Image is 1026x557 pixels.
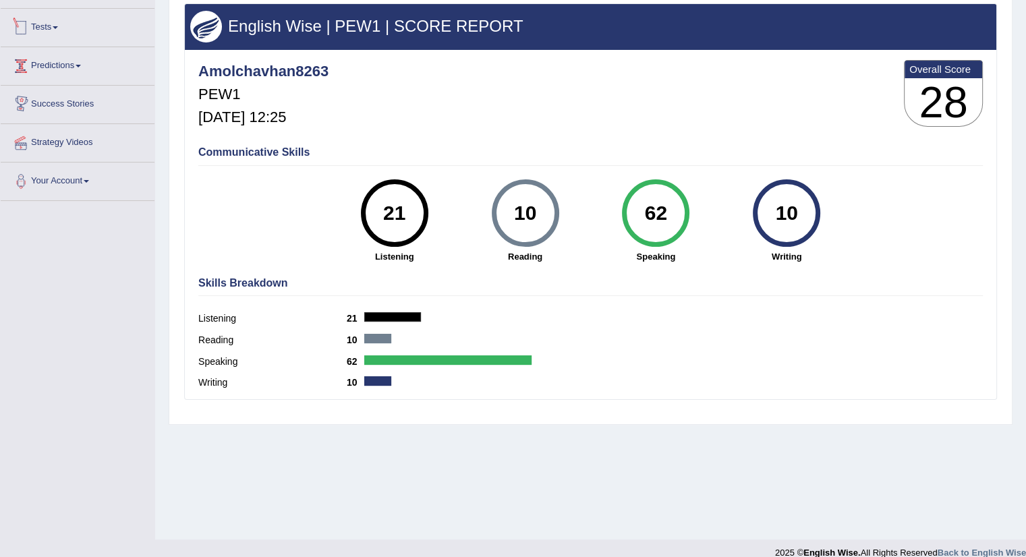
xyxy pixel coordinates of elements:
[501,185,550,241] div: 10
[347,334,364,345] b: 10
[198,355,347,369] label: Speaking
[198,376,347,390] label: Writing
[728,250,845,263] strong: Writing
[198,146,983,158] h4: Communicative Skills
[762,185,811,241] div: 10
[370,185,419,241] div: 21
[198,63,329,80] h4: Amolchavhan8263
[1,47,154,81] a: Predictions
[347,356,364,367] b: 62
[198,109,329,125] h5: [DATE] 12:25
[336,250,453,263] strong: Listening
[198,86,329,102] h5: PEW1
[190,11,222,42] img: wings.png
[1,86,154,119] a: Success Stories
[631,185,681,241] div: 62
[1,163,154,196] a: Your Account
[198,277,983,289] h4: Skills Breakdown
[190,18,991,35] h3: English Wise | PEW1 | SCORE REPORT
[347,377,364,388] b: 10
[1,9,154,42] a: Tests
[909,63,977,75] b: Overall Score
[597,250,714,263] strong: Speaking
[347,313,364,324] b: 21
[1,124,154,158] a: Strategy Videos
[198,333,347,347] label: Reading
[467,250,584,263] strong: Reading
[905,78,982,127] h3: 28
[198,312,347,326] label: Listening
